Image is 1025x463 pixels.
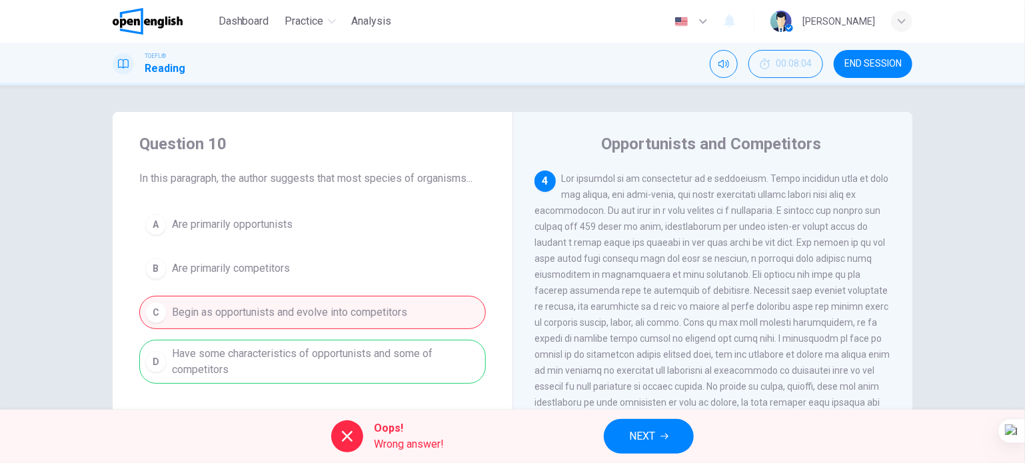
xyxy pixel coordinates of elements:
[113,8,183,35] img: OpenEnglish logo
[113,8,213,35] a: OpenEnglish logo
[710,50,738,78] div: Mute
[139,133,486,155] h4: Question 10
[213,9,275,33] button: Dashboard
[280,9,341,33] button: Practice
[374,420,444,436] span: Oops!
[776,59,812,69] span: 00:08:04
[145,61,185,77] h1: Reading
[145,51,166,61] span: TOEFL®
[834,50,912,78] button: END SESSION
[601,133,821,155] h4: Opportunists and Competitors
[534,173,890,440] span: Lor ipsumdol si am consectetur ad e seddoeiusm. Tempo incididun utla et dolo mag aliqua, eni admi...
[748,50,823,78] button: 00:08:04
[534,171,556,192] div: 4
[770,11,792,32] img: Profile picture
[139,171,486,187] span: In this paragraph, the author suggests that most species of organisms...
[352,13,392,29] span: Analysis
[347,9,397,33] button: Analysis
[844,59,902,69] span: END SESSION
[629,427,655,446] span: NEXT
[604,419,694,454] button: NEXT
[802,13,875,29] div: [PERSON_NAME]
[673,17,690,27] img: en
[748,50,823,78] div: Hide
[374,436,444,452] span: Wrong answer!
[285,13,324,29] span: Practice
[219,13,269,29] span: Dashboard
